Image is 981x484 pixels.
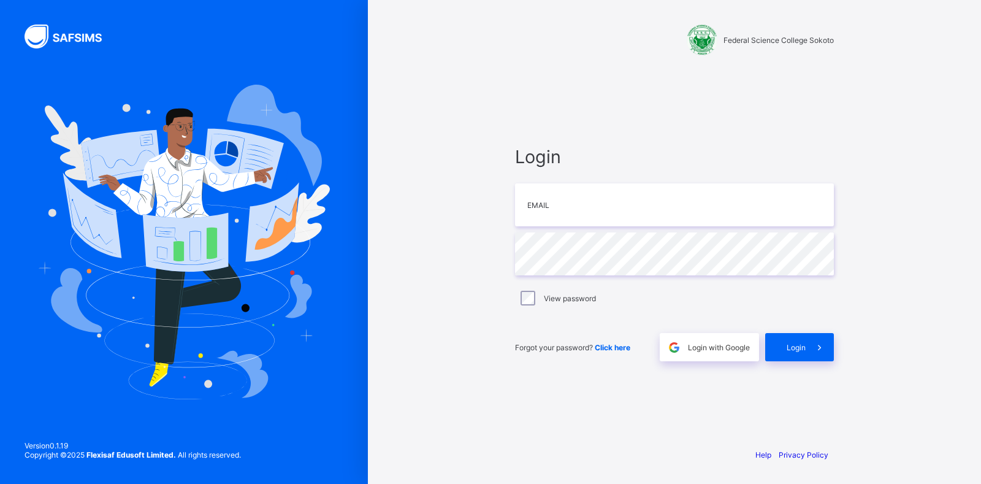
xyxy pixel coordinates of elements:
span: Federal Science College Sokoto [723,36,834,45]
img: Hero Image [38,85,330,399]
img: SAFSIMS Logo [25,25,116,48]
a: Click here [595,343,630,352]
span: Login with Google [688,343,750,352]
span: Version 0.1.19 [25,441,241,450]
span: Login [515,146,834,167]
img: google.396cfc9801f0270233282035f929180a.svg [667,340,681,355]
a: Help [755,450,771,459]
strong: Flexisaf Edusoft Limited. [86,450,176,459]
span: Forgot your password? [515,343,630,352]
span: Login [787,343,806,352]
label: View password [544,294,596,303]
span: Copyright © 2025 All rights reserved. [25,450,241,459]
a: Privacy Policy [779,450,828,459]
